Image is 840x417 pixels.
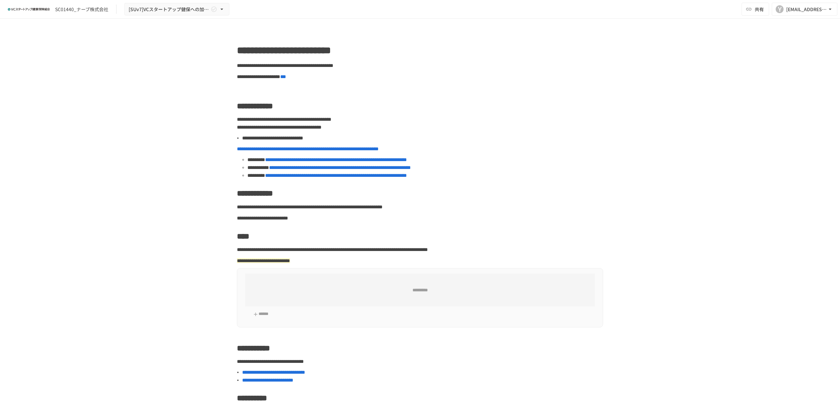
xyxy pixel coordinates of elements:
span: [SUv7]VCスタートアップ健保への加入申請手続き [129,5,209,13]
img: ZDfHsVrhrXUoWEWGWYf8C4Fv4dEjYTEDCNvmL73B7ox [8,4,50,14]
button: 共有 [742,3,769,16]
div: [EMAIL_ADDRESS][DOMAIN_NAME] [786,5,827,13]
button: Y[EMAIL_ADDRESS][DOMAIN_NAME] [772,3,837,16]
button: [SUv7]VCスタートアップ健保への加入申請手続き [124,3,229,16]
div: Y [776,5,784,13]
span: 共有 [755,6,764,13]
div: SC01440_ナーブ株式会社 [55,6,108,13]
